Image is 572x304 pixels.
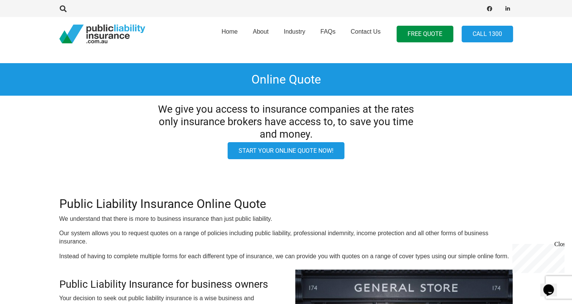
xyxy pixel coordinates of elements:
a: Home [214,15,245,53]
h3: We give you access to insurance companies at the rates only insurance brokers have access to, to ... [151,103,421,140]
a: FREE QUOTE [397,26,453,43]
a: pli_logotransparent [59,25,145,43]
a: Facebook [484,3,495,14]
iframe: chat widget [540,274,564,296]
div: Chat live with an agent now!Close [3,3,52,55]
a: Industry [276,15,313,53]
a: Call 1300 [462,26,513,43]
a: Start your online quote now! [228,142,344,159]
iframe: chat widget [509,241,564,273]
a: LinkedIn [502,3,513,14]
a: Contact Us [343,15,388,53]
p: Our system allows you to request quotes on a range of policies including public liability, profes... [59,229,513,246]
span: Contact Us [350,28,380,35]
a: Search [56,5,71,12]
a: FAQs [313,15,343,53]
h3: Public Liability Insurance for business owners [59,278,277,291]
span: Industry [284,28,305,35]
a: About [245,15,276,53]
h2: Public Liability Insurance Online Quote [59,197,513,211]
p: Instead of having to complete multiple forms for each different type of insurance, we can provide... [59,252,513,261]
p: We understand that there is more to business insurance than just public liability. [59,215,513,223]
span: FAQs [320,28,335,35]
span: Home [222,28,238,35]
span: About [253,28,269,35]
